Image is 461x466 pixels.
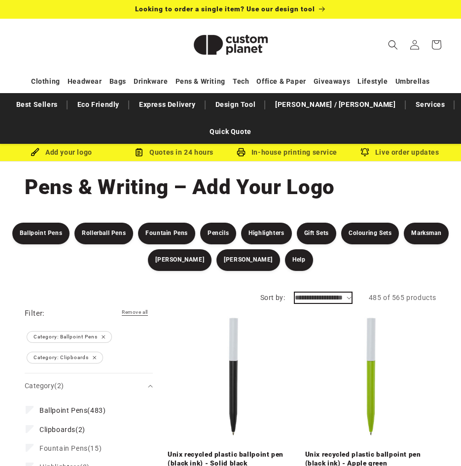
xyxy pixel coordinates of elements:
a: Remove all [117,308,153,322]
a: Lifestyle [357,73,388,90]
a: Highlighters [241,223,291,244]
a: Custom Planet [177,19,284,70]
a: Express Delivery [134,96,201,113]
div: Quotes in 24 hours [118,146,231,159]
a: Best Sellers [11,96,63,113]
span: Category: Ballpoint Pens [27,332,111,342]
div: In-house printing service [231,146,344,159]
a: Giveaways [314,73,350,90]
a: [PERSON_NAME] [148,249,212,271]
a: Services [411,96,450,113]
a: Marksman [404,223,449,244]
a: Bags [109,73,126,90]
div: Add your logo [5,146,118,159]
a: Help [285,249,313,271]
a: Tech [233,73,249,90]
a: [PERSON_NAME] [216,249,280,271]
a: Clothing [31,73,60,90]
img: Order updates [360,148,369,157]
img: Brush Icon [31,148,39,157]
a: Drinkware [134,73,168,90]
a: [PERSON_NAME] / [PERSON_NAME] [270,96,400,113]
a: Pencils [200,223,236,244]
h2: Filter: [25,308,45,319]
a: Umbrellas [395,73,430,90]
span: (483) [39,406,106,415]
a: Design Tool [211,96,261,113]
span: 485 of 565 products [369,294,436,301]
a: Colouring Sets [341,223,399,244]
a: Rollerball Pens [74,223,133,244]
span: Category [25,382,64,390]
nav: Pens & Writing Filters [5,223,456,271]
span: Remove all [122,309,148,315]
span: Category: Clipboards [27,352,103,363]
a: Pens & Writing [176,73,225,90]
summary: Category (2 selected) [25,373,153,399]
a: Category: Ballpoint Pens [22,327,116,347]
a: Fountain Pens [138,223,195,244]
a: Gift Sets [297,223,336,244]
label: Sort by: [260,294,285,301]
img: Order Updates Icon [135,148,143,157]
a: Headwear [68,73,102,90]
h1: Pens & Writing – Add Your Logo [25,174,436,200]
span: (15) [39,444,102,453]
a: Category: Clipboards [22,347,107,368]
span: Clipboards [39,426,75,433]
div: Live order updates [343,146,456,159]
a: Ballpoint Pens [12,223,70,244]
img: In-house printing [237,148,246,157]
iframe: Chat Widget [296,360,461,466]
span: Fountain Pens [39,444,88,452]
span: Ballpoint Pens [39,406,87,414]
a: Quick Quote [205,123,256,140]
summary: Search [382,34,404,56]
span: (2) [54,382,64,390]
a: Office & Paper [256,73,306,90]
span: (2) [39,425,85,434]
img: Custom Planet [181,23,280,67]
span: Looking to order a single item? Use our design tool [135,5,315,13]
a: Eco Friendly [72,96,124,113]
